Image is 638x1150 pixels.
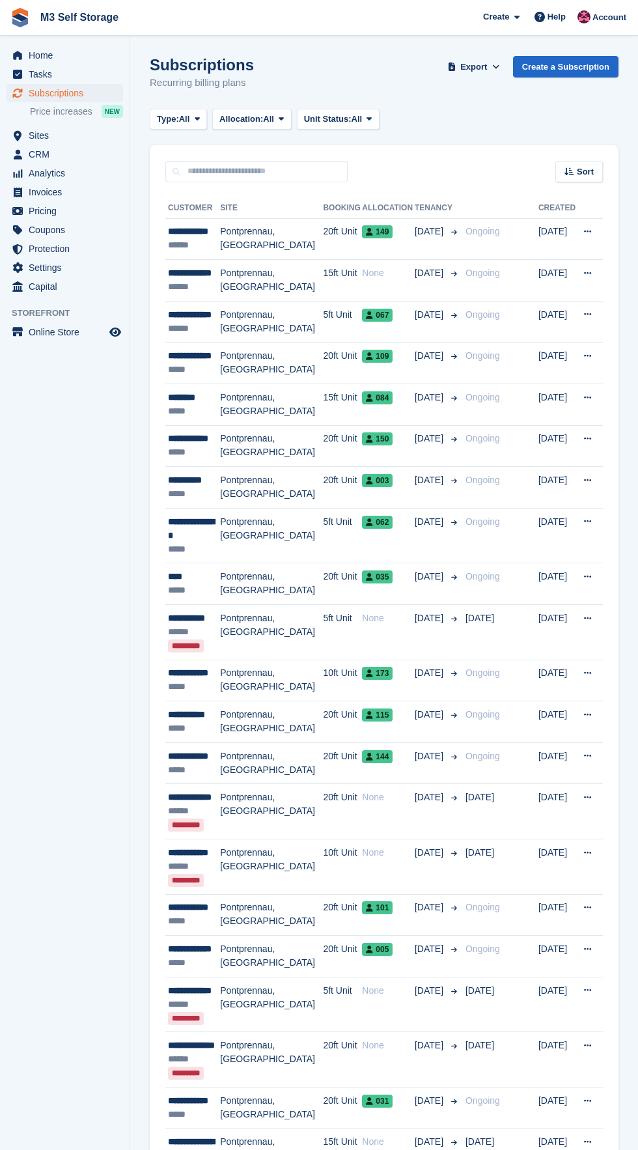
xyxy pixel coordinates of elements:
[7,183,123,201] a: menu
[415,515,446,529] span: [DATE]
[30,104,123,119] a: Price increases NEW
[29,126,107,145] span: Sites
[29,202,107,220] span: Pricing
[538,784,576,839] td: [DATE]
[592,11,626,24] span: Account
[323,894,362,936] td: 20ft Unit
[212,109,292,130] button: Allocation: All
[220,894,323,936] td: Pontprennau, [GEOGRAPHIC_DATA]
[29,164,107,182] span: Analytics
[220,260,323,302] td: Pontprennau, [GEOGRAPHIC_DATA]
[150,56,254,74] h1: Subscriptions
[323,936,362,977] td: 20ft Unit
[415,846,446,860] span: [DATE]
[415,308,446,322] span: [DATE]
[29,277,107,296] span: Capital
[513,56,618,77] a: Create a Subscription
[323,1087,362,1129] td: 20ft Unit
[465,350,500,361] span: Ongoing
[323,384,362,426] td: 15ft Unit
[29,240,107,258] span: Protection
[323,218,362,260] td: 20ft Unit
[362,943,393,956] span: 005
[7,126,123,145] a: menu
[323,701,362,743] td: 20ft Unit
[29,84,107,102] span: Subscriptions
[538,508,576,563] td: [DATE]
[220,839,323,895] td: Pontprennau, [GEOGRAPHIC_DATA]
[220,301,323,343] td: Pontprennau, [GEOGRAPHIC_DATA]
[577,10,590,23] img: Nick Jones
[538,1032,576,1087] td: [DATE]
[220,1087,323,1129] td: Pontprennau, [GEOGRAPHIC_DATA]
[415,1039,446,1052] span: [DATE]
[538,343,576,384] td: [DATE]
[465,751,500,761] span: Ongoing
[538,605,576,660] td: [DATE]
[465,985,494,996] span: [DATE]
[220,784,323,839] td: Pontprennau, [GEOGRAPHIC_DATA]
[179,113,190,126] span: All
[415,570,446,583] span: [DATE]
[323,977,362,1032] td: 5ft Unit
[107,324,123,340] a: Preview store
[165,198,220,219] th: Customer
[362,667,393,680] span: 173
[538,198,576,219] th: Created
[445,56,503,77] button: Export
[538,977,576,1032] td: [DATE]
[362,846,415,860] div: None
[483,10,509,23] span: Create
[220,198,323,219] th: Site
[323,742,362,784] td: 20ft Unit
[538,839,576,895] td: [DATE]
[465,392,500,402] span: Ongoing
[362,1095,393,1108] span: 031
[465,475,500,485] span: Ongoing
[29,183,107,201] span: Invoices
[220,425,323,467] td: Pontprennau, [GEOGRAPHIC_DATA]
[362,474,393,487] span: 003
[362,266,415,280] div: None
[362,750,393,763] span: 144
[150,76,254,91] p: Recurring billing plans
[538,301,576,343] td: [DATE]
[323,660,362,701] td: 10ft Unit
[362,791,415,804] div: None
[362,350,393,363] span: 109
[7,277,123,296] a: menu
[7,84,123,102] a: menu
[263,113,274,126] span: All
[323,198,362,219] th: Booking
[323,605,362,660] td: 5ft Unit
[415,611,446,625] span: [DATE]
[29,323,107,341] span: Online Store
[323,343,362,384] td: 20ft Unit
[323,425,362,467] td: 20ft Unit
[7,145,123,163] a: menu
[323,260,362,302] td: 15ft Unit
[219,113,263,126] span: Allocation:
[465,613,494,623] span: [DATE]
[220,343,323,384] td: Pontprennau, [GEOGRAPHIC_DATA]
[538,563,576,605] td: [DATE]
[30,105,92,118] span: Price increases
[29,65,107,83] span: Tasks
[304,113,352,126] span: Unit Status:
[7,65,123,83] a: menu
[7,221,123,239] a: menu
[465,667,500,678] span: Ongoing
[415,750,446,763] span: [DATE]
[465,1040,494,1050] span: [DATE]
[220,701,323,743] td: Pontprennau, [GEOGRAPHIC_DATA]
[297,109,380,130] button: Unit Status: All
[362,516,393,529] span: 062
[415,391,446,404] span: [DATE]
[35,7,124,28] a: M3 Self Storage
[415,432,446,445] span: [DATE]
[29,145,107,163] span: CRM
[323,784,362,839] td: 20ft Unit
[415,198,460,219] th: Tenancy
[362,225,393,238] span: 149
[538,467,576,509] td: [DATE]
